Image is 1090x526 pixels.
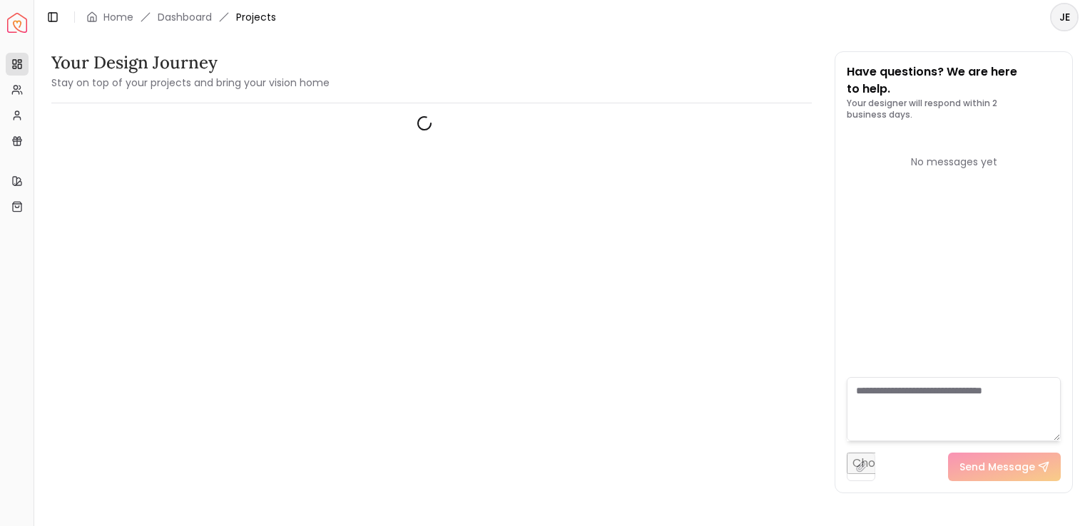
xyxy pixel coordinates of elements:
[51,76,330,90] small: Stay on top of your projects and bring your vision home
[103,10,133,24] a: Home
[51,51,330,74] h3: Your Design Journey
[7,13,27,33] img: Spacejoy Logo
[158,10,212,24] a: Dashboard
[7,13,27,33] a: Spacejoy
[847,98,1061,120] p: Your designer will respond within 2 business days.
[86,10,276,24] nav: breadcrumb
[236,10,276,24] span: Projects
[847,63,1061,98] p: Have questions? We are here to help.
[1050,3,1079,31] button: JE
[847,155,1061,169] div: No messages yet
[1051,4,1077,30] span: JE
